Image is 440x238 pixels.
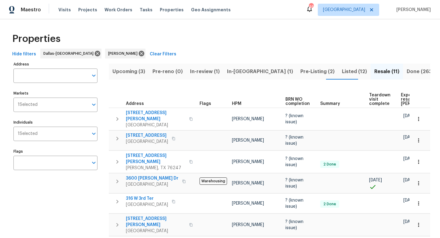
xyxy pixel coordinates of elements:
[105,7,132,13] span: Work Orders
[13,62,97,66] label: Address
[403,198,416,203] span: [DATE]
[13,150,97,153] label: Flags
[285,135,303,146] span: ? (known issue)
[227,67,293,76] span: In-[GEOGRAPHIC_DATA] (1)
[18,102,38,107] span: 1 Selected
[13,121,97,124] label: Individuals
[232,160,264,164] span: [PERSON_NAME]
[43,50,96,57] span: Dallas-[GEOGRAPHIC_DATA]
[191,7,231,13] span: Geo Assignments
[108,50,140,57] span: [PERSON_NAME]
[232,117,264,121] span: [PERSON_NAME]
[200,177,227,185] span: Warehousing
[403,114,416,118] span: [DATE]
[152,67,183,76] span: Pre-reno (0)
[403,220,416,224] span: [DATE]
[126,228,185,234] span: [GEOGRAPHIC_DATA]
[12,50,36,58] span: Hide filters
[126,153,185,165] span: [STREET_ADDRESS][PERSON_NAME]
[285,220,303,230] span: ? (known issue)
[369,93,391,106] span: Teardown visit complete
[90,129,98,138] button: Open
[285,157,303,167] span: ? (known issue)
[126,132,168,139] span: [STREET_ADDRESS]
[160,7,184,13] span: Properties
[342,67,367,76] span: Listed (12)
[309,4,313,10] div: 46
[369,178,382,182] span: [DATE]
[232,102,241,106] span: HPM
[126,102,144,106] span: Address
[285,114,303,124] span: ? (known issue)
[126,110,185,122] span: [STREET_ADDRESS][PERSON_NAME]
[190,67,220,76] span: In-review (1)
[126,165,185,171] span: [PERSON_NAME], TX 76247
[105,49,145,58] div: [PERSON_NAME]
[285,178,303,188] span: ? (known issue)
[285,97,310,106] span: BRN WO completion
[13,91,97,95] label: Markets
[147,49,179,60] button: Clear Filters
[232,138,264,143] span: [PERSON_NAME]
[126,181,178,188] span: [GEOGRAPHIC_DATA]
[321,162,339,167] span: 2 Done
[40,49,101,58] div: Dallas-[GEOGRAPHIC_DATA]
[78,7,97,13] span: Projects
[403,157,416,161] span: [DATE]
[126,122,185,128] span: [GEOGRAPHIC_DATA]
[232,181,264,185] span: [PERSON_NAME]
[90,100,98,109] button: Open
[18,131,38,136] span: 1 Selected
[232,201,264,206] span: [PERSON_NAME]
[90,158,98,167] button: Open
[12,36,61,42] span: Properties
[126,195,168,202] span: 316 W 3rd Ter
[374,67,399,76] span: Resale (11)
[403,135,416,139] span: [DATE]
[112,67,145,76] span: Upcoming (3)
[58,7,71,13] span: Visits
[10,49,38,60] button: Hide filters
[300,67,335,76] span: Pre-Listing (2)
[403,178,416,182] span: [DATE]
[21,7,41,13] span: Maestro
[126,139,168,145] span: [GEOGRAPHIC_DATA]
[232,223,264,227] span: [PERSON_NAME]
[126,216,185,228] span: [STREET_ADDRESS][PERSON_NAME]
[320,102,340,106] span: Summary
[394,7,431,13] span: [PERSON_NAME]
[126,175,178,181] span: 3600 [PERSON_NAME] Dr
[285,198,303,209] span: ? (known issue)
[321,202,339,207] span: 2 Done
[90,71,98,80] button: Open
[323,7,365,13] span: [GEOGRAPHIC_DATA]
[140,8,152,12] span: Tasks
[407,67,434,76] span: Done (263)
[126,202,168,208] span: [GEOGRAPHIC_DATA]
[200,102,211,106] span: Flags
[401,93,435,106] span: Expected resale [PERSON_NAME]
[150,50,176,58] span: Clear Filters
